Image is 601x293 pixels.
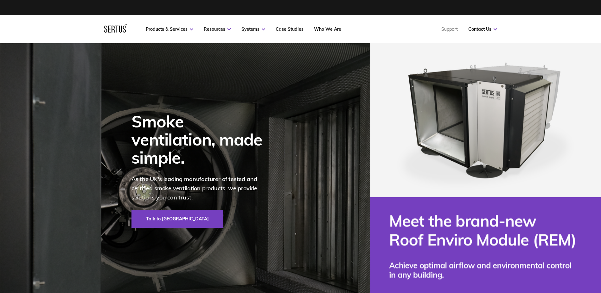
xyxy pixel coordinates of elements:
[314,26,341,32] a: Who We Are
[241,26,265,32] a: Systems
[276,26,304,32] a: Case Studies
[468,26,497,32] a: Contact Us
[146,26,193,32] a: Products & Services
[204,26,231,32] a: Resources
[131,112,271,167] div: Smoke ventilation, made simple.
[441,26,458,32] a: Support
[131,210,223,228] a: Talk to [GEOGRAPHIC_DATA]
[131,175,271,202] p: As the UK's leading manufacturer of tested and certified smoke ventilation products, we provide s...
